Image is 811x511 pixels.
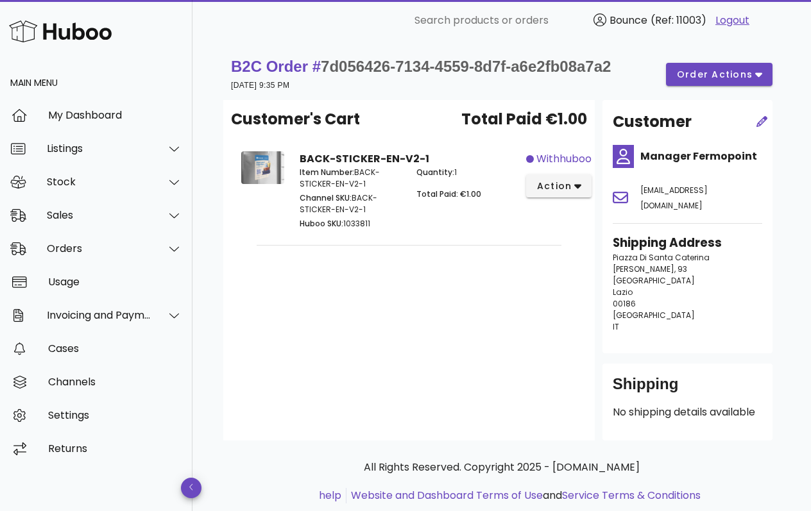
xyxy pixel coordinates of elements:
[651,13,706,28] span: (Ref: 11003)
[346,488,701,503] li: and
[351,488,543,503] a: Website and Dashboard Terms of Use
[47,176,151,188] div: Stock
[613,252,710,274] span: Piazza Di Santa Caterina [PERSON_NAME], 93
[461,108,587,131] span: Total Paid €1.00
[48,342,182,355] div: Cases
[613,374,762,405] div: Shipping
[715,13,749,28] a: Logout
[321,58,611,75] span: 7d056426-7134-4559-8d7f-a6e2fb08a7a2
[48,409,182,421] div: Settings
[300,218,401,230] p: 1033811
[416,188,481,199] span: Total Paid: €1.00
[416,167,454,178] span: Quantity:
[300,218,343,229] span: Huboo SKU:
[48,276,182,288] div: Usage
[319,488,341,503] a: help
[300,151,429,166] strong: BACK-STICKER-EN-V2-1
[300,167,401,190] p: BACK-STICKER-EN-V2-1
[610,13,647,28] span: Bounce
[613,275,695,286] span: [GEOGRAPHIC_DATA]
[640,185,708,211] span: [EMAIL_ADDRESS][DOMAIN_NAME]
[613,310,695,321] span: [GEOGRAPHIC_DATA]
[300,167,354,178] span: Item Number:
[9,17,112,45] img: Huboo Logo
[536,180,572,193] span: action
[613,234,762,252] h3: Shipping Address
[676,68,753,81] span: order actions
[613,298,636,309] span: 00186
[536,151,592,167] span: withhuboo
[562,488,701,503] a: Service Terms & Conditions
[526,174,592,197] button: action
[613,287,633,297] span: Lazio
[48,442,182,455] div: Returns
[416,167,518,178] p: 1
[47,242,151,255] div: Orders
[613,110,692,133] h2: Customer
[48,109,182,121] div: My Dashboard
[666,63,773,86] button: order actions
[231,81,289,90] small: [DATE] 9:35 PM
[47,309,151,321] div: Invoicing and Payments
[241,151,284,184] img: Product Image
[47,209,151,221] div: Sales
[613,405,762,420] p: No shipping details available
[48,376,182,388] div: Channels
[231,58,611,75] strong: B2C Order #
[300,192,401,215] p: BACK-STICKER-EN-V2-1
[613,321,619,332] span: IT
[300,192,352,203] span: Channel SKU:
[640,149,762,164] h4: Manager Fermopoint
[47,142,151,155] div: Listings
[231,108,360,131] span: Customer's Cart
[234,460,770,475] p: All Rights Reserved. Copyright 2025 - [DOMAIN_NAME]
